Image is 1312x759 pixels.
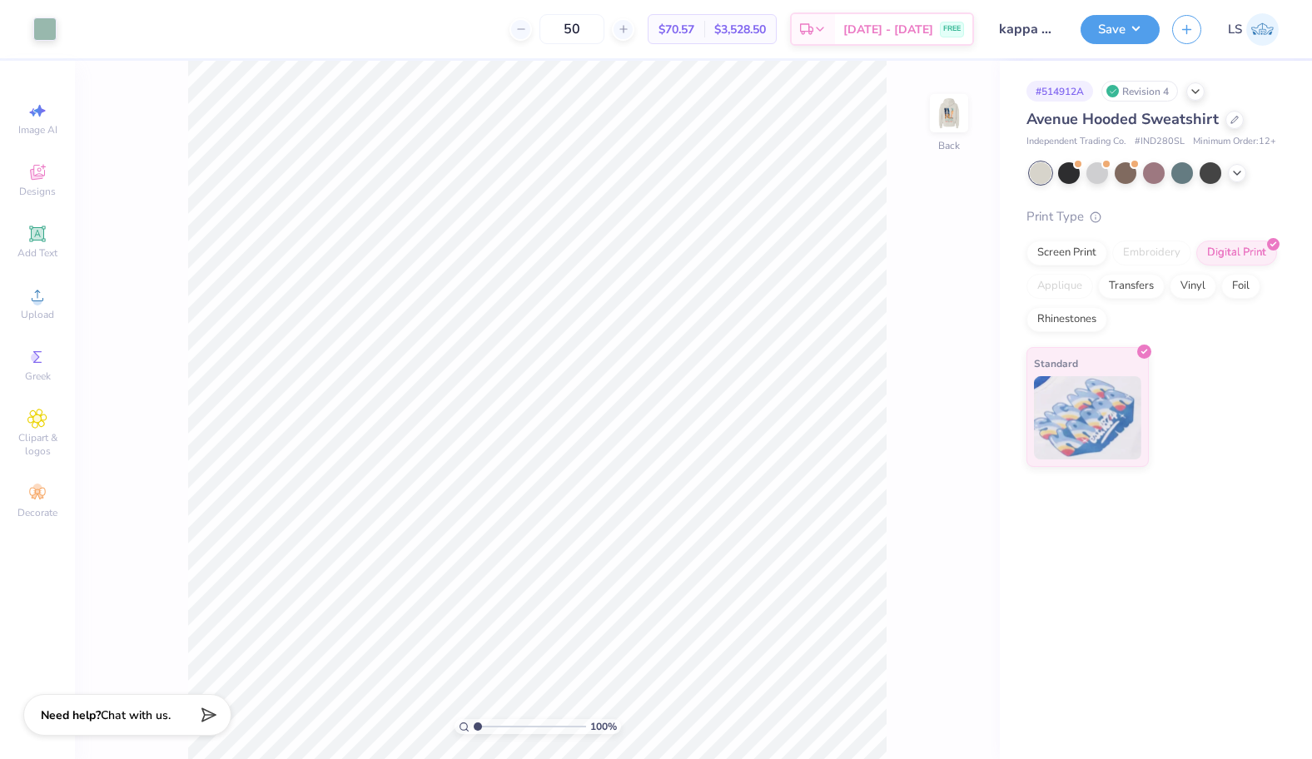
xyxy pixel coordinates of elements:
[1193,135,1276,149] span: Minimum Order: 12 +
[1026,109,1219,129] span: Avenue Hooded Sweatshirt
[1098,274,1165,299] div: Transfers
[19,185,56,198] span: Designs
[590,719,617,734] span: 100 %
[1026,81,1093,102] div: # 514912A
[18,123,57,136] span: Image AI
[714,21,766,38] span: $3,528.50
[21,308,54,321] span: Upload
[539,14,604,44] input: – –
[943,23,961,35] span: FREE
[8,431,67,458] span: Clipart & logos
[1246,13,1279,46] img: Lizzy Sadorf
[1026,207,1279,226] div: Print Type
[938,138,960,153] div: Back
[1228,13,1279,46] a: LS
[1196,241,1277,265] div: Digital Print
[1170,274,1216,299] div: Vinyl
[41,707,101,723] strong: Need help?
[1026,135,1126,149] span: Independent Trading Co.
[932,97,966,130] img: Back
[1034,355,1078,372] span: Standard
[17,506,57,519] span: Decorate
[1034,376,1141,459] img: Standard
[986,12,1068,46] input: Untitled Design
[17,246,57,260] span: Add Text
[843,21,933,38] span: [DATE] - [DATE]
[1228,20,1242,39] span: LS
[1101,81,1178,102] div: Revision 4
[658,21,694,38] span: $70.57
[1221,274,1260,299] div: Foil
[1026,307,1107,332] div: Rhinestones
[1112,241,1191,265] div: Embroidery
[25,370,51,383] span: Greek
[1026,274,1093,299] div: Applique
[101,707,171,723] span: Chat with us.
[1081,15,1160,44] button: Save
[1026,241,1107,265] div: Screen Print
[1135,135,1185,149] span: # IND280SL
